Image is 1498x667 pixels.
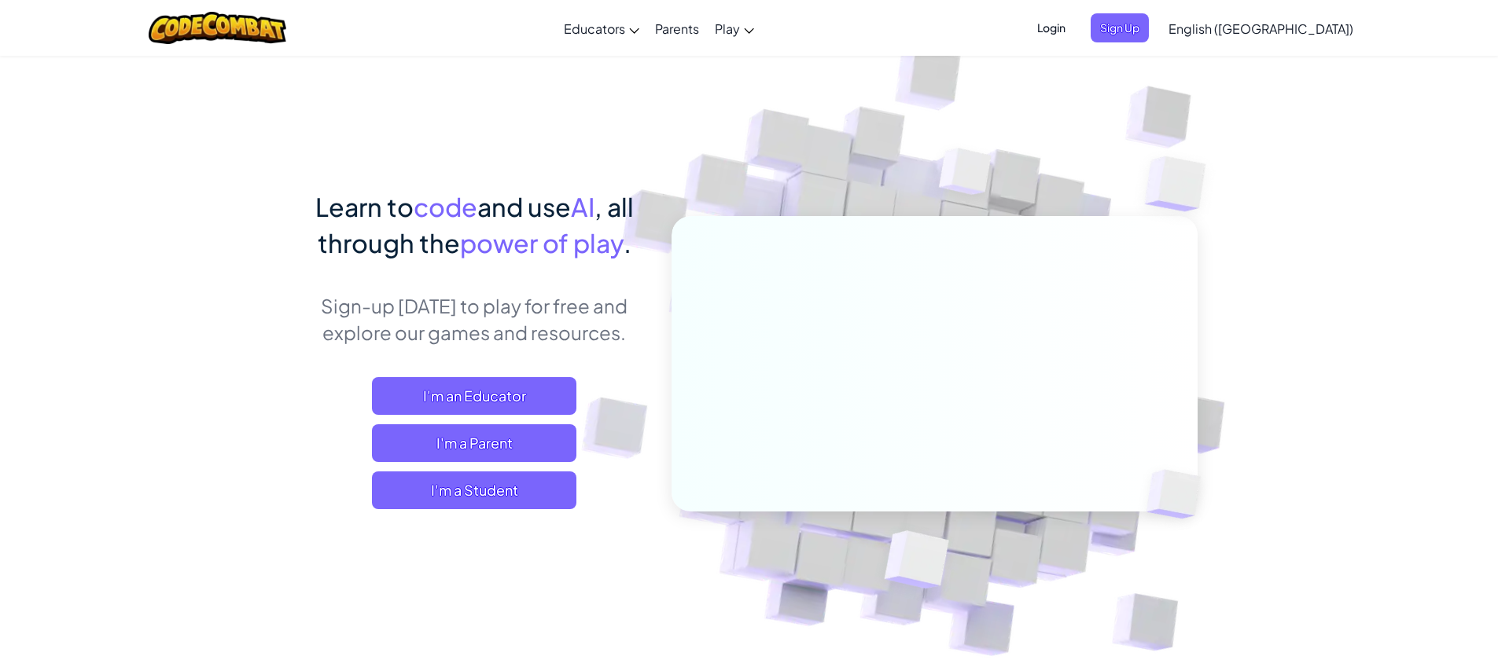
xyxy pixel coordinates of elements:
[1028,13,1075,42] button: Login
[1120,437,1238,552] img: Overlap cubes
[715,20,740,37] span: Play
[149,12,286,44] img: CodeCombat logo
[414,191,477,222] span: code
[301,292,648,346] p: Sign-up [DATE] to play for free and explore our games and resources.
[845,497,986,628] img: Overlap cubes
[1113,118,1250,251] img: Overlap cubes
[372,424,576,462] a: I'm a Parent
[647,7,707,49] a: Parents
[372,471,576,509] button: I'm a Student
[556,7,647,49] a: Educators
[909,117,1022,234] img: Overlap cubes
[1091,13,1149,42] button: Sign Up
[707,7,762,49] a: Play
[460,227,624,258] span: power of play
[1161,7,1361,49] a: English ([GEOGRAPHIC_DATA])
[1169,20,1353,37] span: English ([GEOGRAPHIC_DATA])
[477,191,571,222] span: and use
[624,227,631,258] span: .
[571,191,594,222] span: AI
[564,20,625,37] span: Educators
[372,377,576,415] a: I'm an Educator
[315,191,414,222] span: Learn to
